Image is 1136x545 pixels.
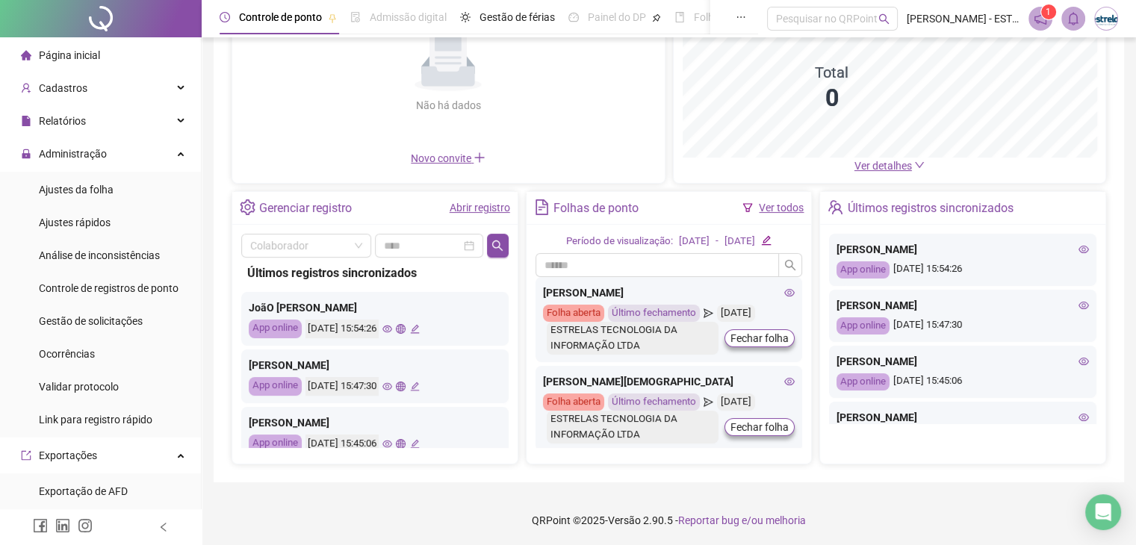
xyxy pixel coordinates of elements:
span: eye [1078,244,1089,255]
span: notification [1034,12,1047,25]
span: search [878,13,890,25]
div: Não há dados [379,97,517,113]
span: Ajustes da folha [39,184,114,196]
span: filter [742,202,753,213]
div: [DATE] 15:47:30 [837,317,1089,334]
span: Painel do DP [588,11,646,23]
span: Página inicial [39,49,100,61]
span: facebook [33,518,48,533]
div: App online [837,261,890,278]
span: Novo convite [411,152,485,164]
span: Relatórios [39,115,86,127]
span: global [396,439,406,449]
div: [PERSON_NAME] [543,284,795,301]
div: [PERSON_NAME] [837,241,1089,258]
div: Gerenciar registro [259,196,352,221]
div: [PERSON_NAME] [249,414,501,431]
span: Versão [608,514,641,526]
span: eye [1078,412,1089,423]
span: eye [784,287,795,298]
div: App online [837,373,890,390]
div: ESTRELAS TECNOLOGIA DA INFORMAÇÃO LTDA [547,322,719,355]
span: Gestão de solicitações [39,315,143,327]
span: edit [410,439,420,449]
span: plus [474,152,485,163]
div: App online [249,320,302,338]
span: clock-circle [220,12,230,22]
div: Último fechamento [608,393,700,411]
a: Ver todos [759,202,804,214]
span: Ajustes rápidos [39,217,111,228]
span: Exportação de AFD [39,485,128,497]
span: instagram [78,518,93,533]
span: dashboard [568,12,579,22]
span: pushpin [652,13,661,22]
span: sun [460,12,471,22]
div: [DATE] [717,393,755,411]
span: edit [410,381,420,391]
span: Análise de inconsistências [39,249,160,261]
div: Folhas de ponto [553,196,639,221]
div: [DATE] [679,234,710,249]
div: [PERSON_NAME][DEMOGRAPHIC_DATA] [543,373,795,390]
div: [DATE] 15:54:26 [837,261,1089,278]
span: Ocorrências [39,348,95,360]
span: lock [21,149,31,159]
div: JoãO [PERSON_NAME] [249,299,501,316]
span: edit [410,324,420,334]
span: eye [382,439,392,449]
span: Admissão digital [370,11,447,23]
span: 1 [1046,7,1051,17]
div: [PERSON_NAME] [837,297,1089,314]
div: [DATE] [717,305,755,322]
span: search [784,259,796,271]
span: search [491,240,503,252]
div: [DATE] 15:47:30 [305,377,379,396]
span: Controle de registros de ponto [39,282,179,294]
span: send [704,305,713,322]
span: eye [382,324,392,334]
span: Ver detalhes [854,160,912,172]
span: user-add [21,83,31,93]
span: global [396,324,406,334]
div: App online [837,317,890,334]
span: eye [1078,300,1089,311]
span: Fechar folha [730,330,789,346]
div: Último fechamento [608,305,700,322]
span: file [21,116,31,126]
span: Exportações [39,449,97,461]
span: eye [1078,356,1089,367]
span: [PERSON_NAME] - ESTRELAS INTERNET [907,10,1019,27]
div: Últimos registros sincronizados [247,264,503,282]
span: Gestão de férias [479,11,555,23]
span: file-done [350,12,361,22]
span: Controle de ponto [239,11,322,23]
div: Open Intercom Messenger [1085,494,1121,530]
span: down [914,160,925,170]
img: 4435 [1095,7,1117,30]
div: [PERSON_NAME] [837,353,1089,370]
div: [DATE] 15:45:06 [837,373,1089,390]
div: [PERSON_NAME] [249,357,501,373]
span: export [21,450,31,461]
a: Ver detalhes down [854,160,925,172]
span: team [828,199,843,215]
div: ESTRELAS TECNOLOGIA DA INFORMAÇÃO LTDA [547,411,719,443]
div: [DATE] 15:45:06 [305,435,379,453]
span: edit [761,235,771,245]
div: Período de visualização: [566,234,673,249]
span: eye [382,381,392,391]
span: global [396,381,406,391]
div: [PERSON_NAME] [837,409,1089,426]
button: Fechar folha [724,418,795,436]
span: bell [1067,12,1080,25]
span: left [158,522,169,532]
div: Últimos registros sincronizados [848,196,1014,221]
span: ellipsis [736,12,746,22]
span: Administração [39,148,107,160]
span: Validar protocolo [39,381,119,393]
span: Fechar folha [730,419,789,435]
span: eye [784,376,795,387]
a: Abrir registro [450,202,510,214]
span: setting [240,199,255,215]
